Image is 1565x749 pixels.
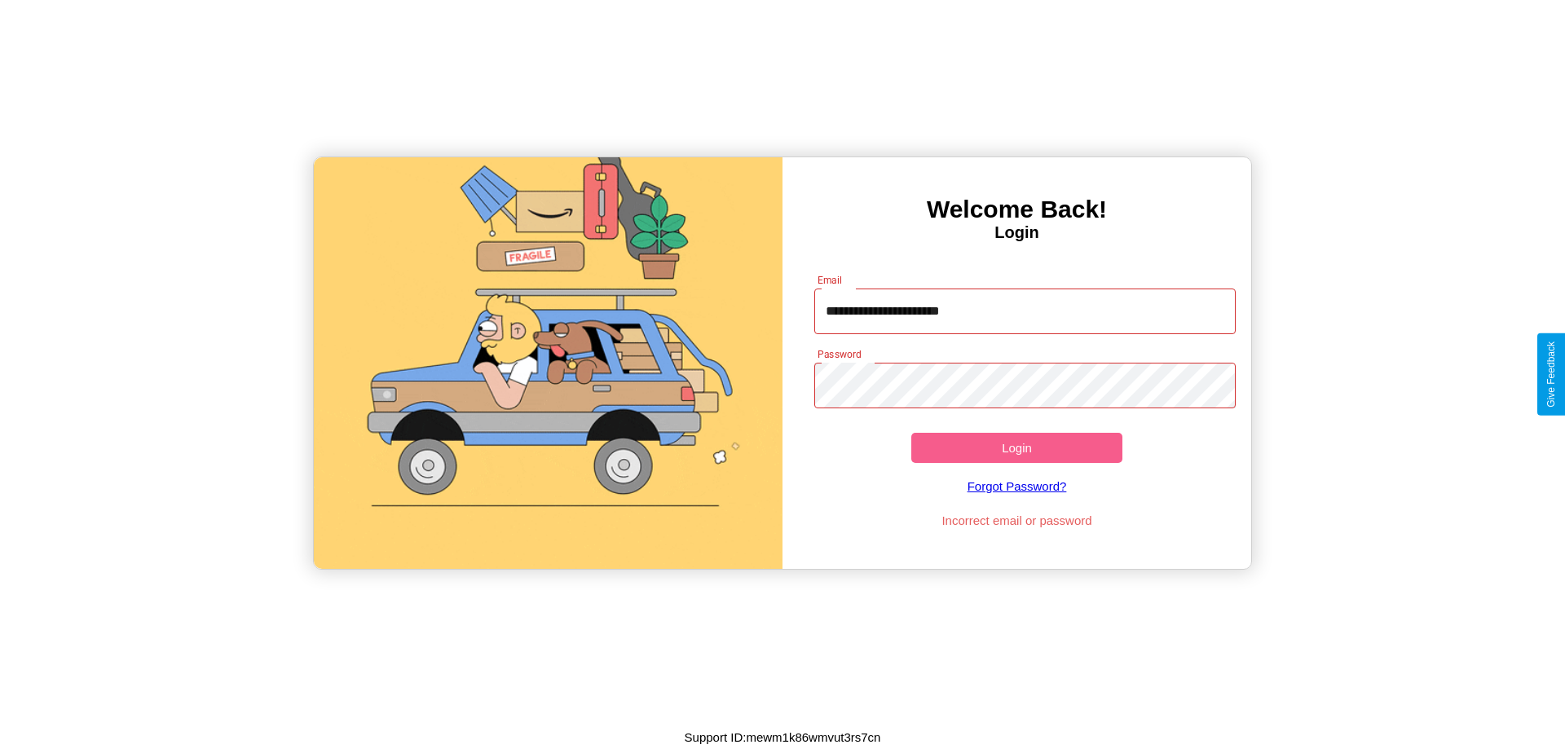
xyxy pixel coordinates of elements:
[818,273,843,287] label: Email
[782,223,1251,242] h4: Login
[806,463,1228,509] a: Forgot Password?
[911,433,1122,463] button: Login
[818,347,861,361] label: Password
[314,157,782,569] img: gif
[782,196,1251,223] h3: Welcome Back!
[685,726,881,748] p: Support ID: mewm1k86wmvut3rs7cn
[1545,341,1557,408] div: Give Feedback
[806,509,1228,531] p: Incorrect email or password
